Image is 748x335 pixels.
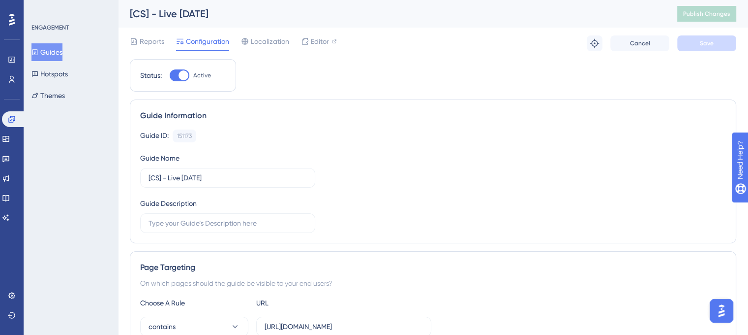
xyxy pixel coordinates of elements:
[31,87,65,104] button: Themes
[311,35,329,47] span: Editor
[140,35,164,47] span: Reports
[130,7,653,21] div: [CS] - Live [DATE]
[700,39,714,47] span: Save
[140,198,197,209] div: Guide Description
[683,10,730,18] span: Publish Changes
[251,35,289,47] span: Localization
[149,172,307,183] input: Type your Guide’s Name here
[31,24,69,32] div: ENGAGEMENT
[186,35,229,47] span: Configuration
[31,65,68,83] button: Hotspots
[140,297,248,309] div: Choose A Rule
[140,262,726,273] div: Page Targeting
[193,71,211,79] span: Active
[23,2,61,14] span: Need Help?
[31,43,62,61] button: Guides
[140,69,162,81] div: Status:
[149,321,176,333] span: contains
[149,218,307,229] input: Type your Guide’s Description here
[140,152,180,164] div: Guide Name
[677,35,736,51] button: Save
[707,296,736,326] iframe: UserGuiding AI Assistant Launcher
[140,130,169,142] div: Guide ID:
[677,6,736,22] button: Publish Changes
[610,35,669,51] button: Cancel
[630,39,650,47] span: Cancel
[256,297,364,309] div: URL
[140,110,726,122] div: Guide Information
[140,277,726,289] div: On which pages should the guide be visible to your end users?
[265,321,423,332] input: yourwebsite.com/path
[177,132,192,140] div: 151173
